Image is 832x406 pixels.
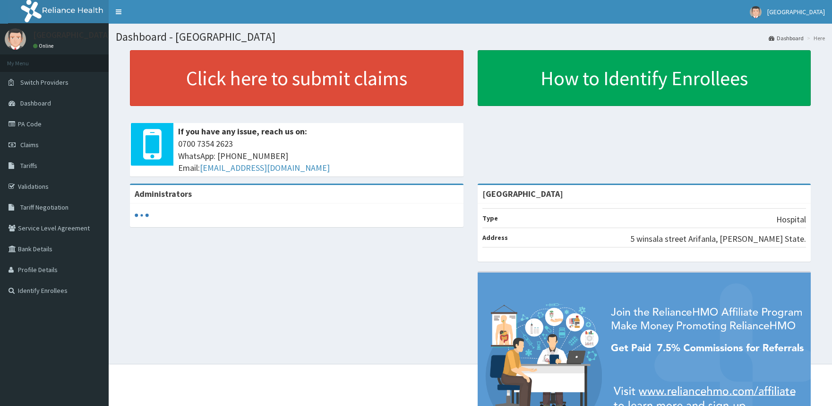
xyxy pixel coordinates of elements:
span: Tariff Negotiation [20,203,69,212]
span: Dashboard [20,99,51,107]
svg: audio-loading [135,208,149,222]
span: Claims [20,141,39,149]
b: Type [482,214,498,222]
h1: Dashboard - [GEOGRAPHIC_DATA] [116,31,825,43]
a: Online [33,43,56,49]
img: User Image [5,28,26,50]
strong: [GEOGRAPHIC_DATA] [482,188,563,199]
span: [GEOGRAPHIC_DATA] [767,8,825,16]
b: If you have any issue, reach us on: [178,126,307,137]
span: 0700 7354 2623 WhatsApp: [PHONE_NUMBER] Email: [178,138,459,174]
img: User Image [750,6,762,18]
p: [GEOGRAPHIC_DATA] [33,31,111,39]
span: Switch Providers [20,78,69,87]
b: Address [482,233,508,242]
a: How to Identify Enrollees [478,50,811,106]
li: Here [805,34,825,42]
a: Click here to submit claims [130,50,463,106]
b: Administrators [135,188,192,199]
a: Dashboard [769,34,804,42]
a: [EMAIL_ADDRESS][DOMAIN_NAME] [200,162,330,173]
p: 5 winsala street Arifanla, [PERSON_NAME] State. [630,233,806,245]
span: Tariffs [20,161,37,170]
p: Hospital [776,213,806,226]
